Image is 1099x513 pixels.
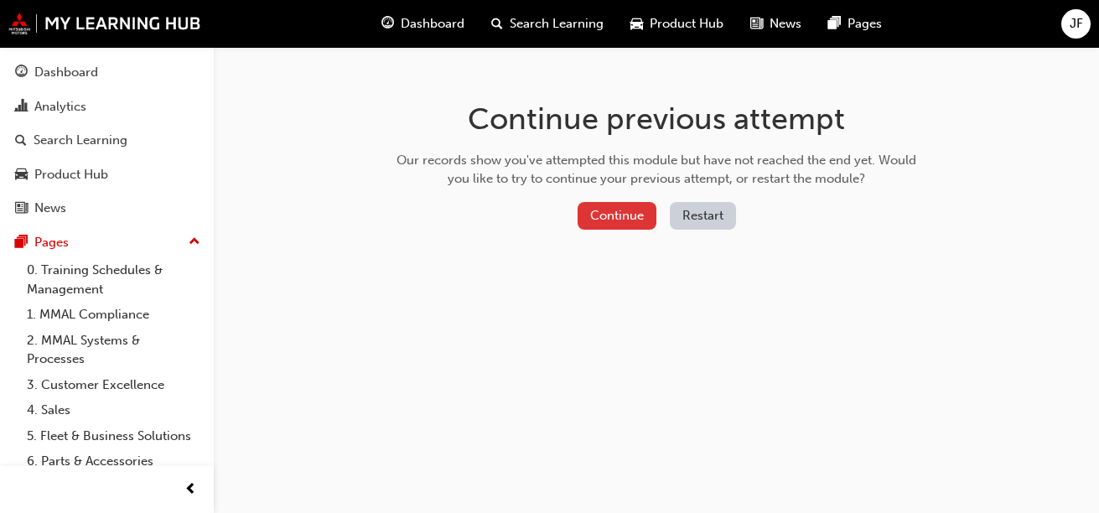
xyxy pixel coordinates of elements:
[1061,9,1091,39] button: JF
[7,57,207,88] a: Dashboard
[34,97,86,117] div: Analytics
[20,397,207,423] a: 4. Sales
[7,54,207,227] button: DashboardAnalyticsSearch LearningProduct HubNews
[15,65,28,80] span: guage-icon
[815,7,895,41] a: pages-iconPages
[848,14,882,34] span: Pages
[15,100,28,115] span: chart-icon
[34,131,127,150] div: Search Learning
[7,159,207,190] a: Product Hub
[401,14,464,34] span: Dashboard
[15,168,28,183] span: car-icon
[20,372,207,398] a: 3. Customer Excellence
[34,63,98,82] div: Dashboard
[34,199,66,218] div: News
[770,14,801,34] span: News
[1070,14,1083,34] span: JF
[7,125,207,156] a: Search Learning
[184,479,197,500] span: prev-icon
[630,13,643,34] span: car-icon
[34,233,69,252] div: Pages
[7,193,207,224] a: News
[15,133,27,148] span: search-icon
[34,165,108,184] div: Product Hub
[828,13,841,34] span: pages-icon
[7,91,207,122] a: Analytics
[381,13,394,34] span: guage-icon
[617,7,737,41] a: car-iconProduct Hub
[7,227,207,258] button: Pages
[670,202,736,230] button: Restart
[650,14,723,34] span: Product Hub
[737,7,815,41] a: news-iconNews
[20,302,207,328] a: 1. MMAL Compliance
[578,202,656,230] button: Continue
[20,257,207,302] a: 0. Training Schedules & Management
[391,101,922,137] h1: Continue previous attempt
[20,328,207,372] a: 2. MMAL Systems & Processes
[20,448,207,474] a: 6. Parts & Accessories
[510,14,604,34] span: Search Learning
[8,13,201,34] img: mmal
[478,7,617,41] a: search-iconSearch Learning
[368,7,478,41] a: guage-iconDashboard
[491,13,503,34] span: search-icon
[189,231,200,253] span: up-icon
[15,236,28,251] span: pages-icon
[750,13,763,34] span: news-icon
[15,201,28,216] span: news-icon
[391,151,922,189] div: Our records show you've attempted this module but have not reached the end yet. Would you like to...
[20,423,207,449] a: 5. Fleet & Business Solutions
